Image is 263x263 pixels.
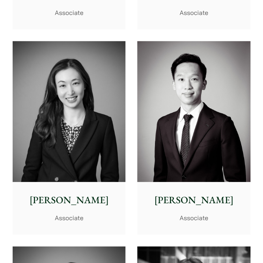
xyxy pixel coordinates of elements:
p: Associate [143,8,245,17]
a: [PERSON_NAME] Associate [137,41,250,235]
p: [PERSON_NAME] [143,193,245,208]
p: Associate [18,213,120,223]
p: [PERSON_NAME] [18,193,120,208]
p: Associate [18,8,120,17]
p: Associate [143,213,245,223]
a: [PERSON_NAME] Associate [13,41,125,235]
